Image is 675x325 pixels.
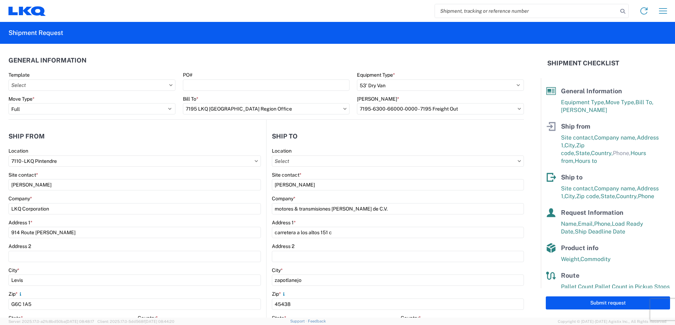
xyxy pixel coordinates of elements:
label: Location [8,148,28,154]
span: Hours to [575,158,597,164]
span: Company name, [594,134,637,141]
label: Template [8,72,30,78]
span: Server: 2025.17.0-a2fc8bd50ba [8,319,94,324]
label: Company [272,195,295,202]
span: Equipment Type, [561,99,605,106]
span: Email, [578,220,594,227]
label: City [272,267,283,273]
h2: Ship to [272,133,298,140]
span: Ship from [561,123,590,130]
span: Zip code, [576,193,601,200]
h2: Ship from [8,133,45,140]
input: Select [8,79,175,91]
span: Site contact, [561,134,594,141]
span: Request Information [561,209,623,216]
label: State [272,315,286,321]
span: Weight, [561,256,580,262]
button: Submit request [546,296,670,309]
span: State, [575,150,591,156]
input: Select [183,103,350,114]
span: [DATE] 08:44:20 [145,319,174,324]
label: PO# [183,72,192,78]
span: Ship to [561,173,583,181]
span: Route [561,272,579,279]
span: Commodity [580,256,611,262]
label: City [8,267,19,273]
label: Site contact [8,172,38,178]
label: Country [401,315,421,321]
label: Country [138,315,158,321]
label: Site contact [272,172,301,178]
span: [DATE] 08:48:17 [66,319,94,324]
span: Client: 2025.17.0-5dd568f [97,319,174,324]
label: Move Type [8,96,35,102]
span: Country, [591,150,613,156]
span: Bill To, [635,99,653,106]
label: Zip [8,291,23,297]
span: Phone [638,193,654,200]
input: Select [8,155,261,167]
label: Company [8,195,32,202]
span: [PERSON_NAME] [561,107,607,113]
input: Select [357,103,524,114]
span: Country, [616,193,638,200]
span: Phone, [613,150,631,156]
span: Site contact, [561,185,594,192]
h2: Shipment Request [8,29,63,37]
label: Equipment Type [357,72,395,78]
span: City, [565,142,576,149]
span: Ship Deadline Date [575,228,625,235]
span: Company name, [594,185,637,192]
label: Address 1 [272,219,296,226]
span: Pallet Count in Pickup Stops equals Pallet Count in delivery stops [561,283,670,298]
input: Shipment, tracking or reference number [435,4,618,18]
span: Move Type, [605,99,635,106]
span: Pallet Count, [561,283,595,290]
span: General Information [561,87,622,95]
span: Name, [561,220,578,227]
label: Bill To [183,96,198,102]
a: Support [290,319,308,323]
label: Zip [272,291,287,297]
span: Phone, [594,220,612,227]
label: Address 2 [8,243,31,249]
a: Feedback [308,319,326,323]
span: Product info [561,244,598,252]
input: Select [272,155,524,167]
label: Location [272,148,292,154]
span: City, [565,193,576,200]
h2: General Information [8,57,86,64]
h2: Shipment Checklist [547,59,619,67]
span: Copyright © [DATE]-[DATE] Agistix Inc., All Rights Reserved [558,318,667,325]
label: Address 1 [8,219,32,226]
label: Address 2 [272,243,294,249]
span: State, [601,193,616,200]
label: [PERSON_NAME] [357,96,399,102]
label: State [8,315,23,321]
